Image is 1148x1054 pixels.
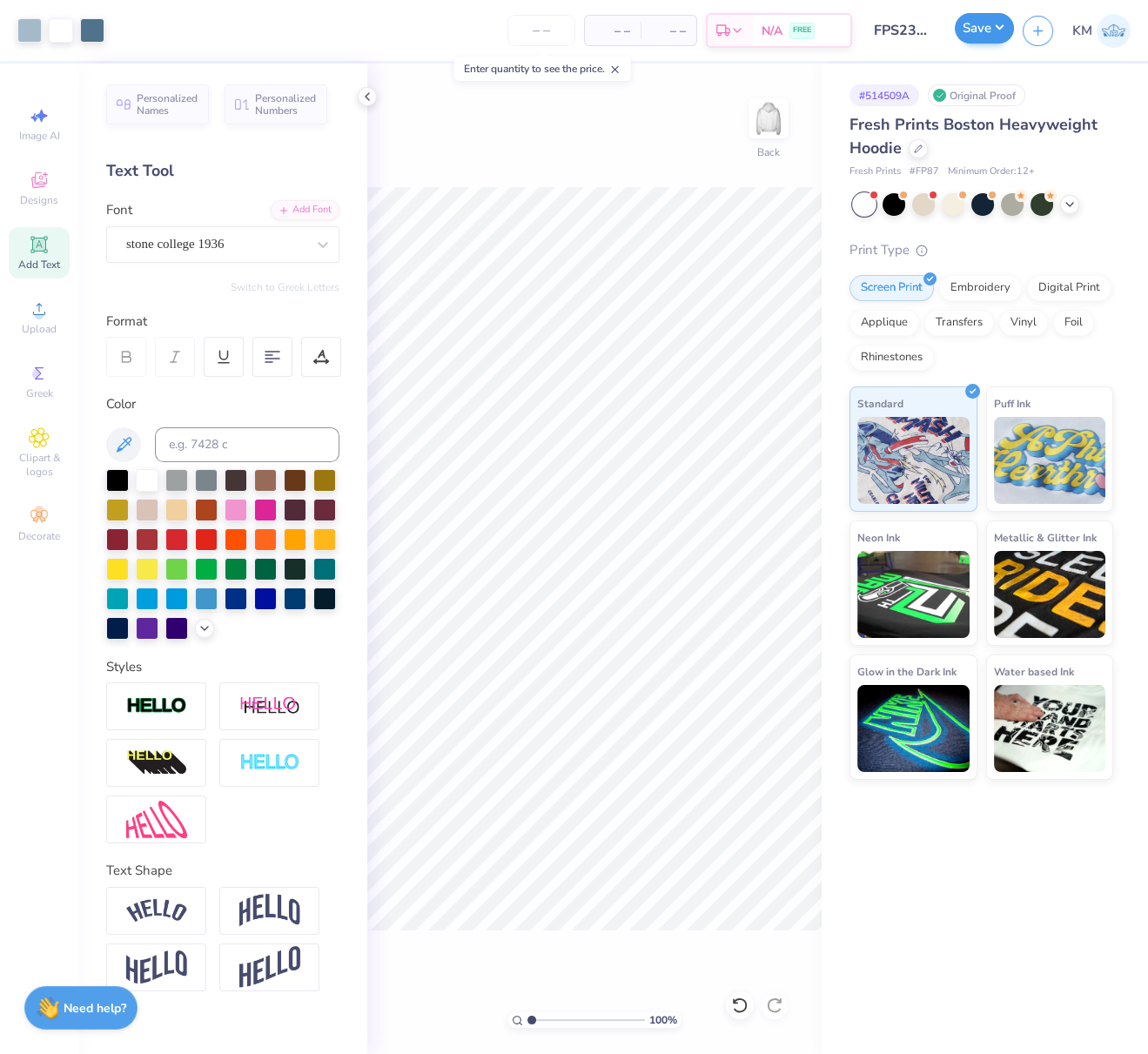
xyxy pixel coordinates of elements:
[857,662,957,681] span: Glow in the Dark Ink
[454,57,631,81] div: Enter quantity to see the price.
[849,240,1113,260] div: Print Type
[939,275,1022,301] div: Embroidery
[849,84,919,106] div: # 514509A
[910,164,939,179] span: # FP87
[1072,21,1092,41] span: KM
[239,894,300,927] img: Arch
[861,13,946,48] input: Untitled Design
[1097,14,1131,48] img: Katrina Mae Mijares
[106,861,339,881] div: Text Shape
[857,551,970,638] img: Neon Ink
[999,310,1048,336] div: Vinyl
[231,280,339,294] button: Switch to Greek Letters
[155,427,339,462] input: e.g. 7428 c
[106,159,339,183] div: Text Tool
[1053,310,1094,336] div: Foil
[955,13,1014,44] button: Save
[751,101,786,136] img: Back
[18,258,60,272] span: Add Text
[994,528,1097,547] span: Metallic & Glitter Ink
[849,114,1098,158] span: Fresh Prints Boston Heavyweight Hoodie
[994,417,1106,504] img: Puff Ink
[762,22,782,40] span: N/A
[857,528,900,547] span: Neon Ink
[106,394,339,414] div: Color
[651,22,686,40] span: – –
[18,529,60,543] span: Decorate
[271,200,339,220] div: Add Font
[948,164,1035,179] span: Minimum Order: 12 +
[239,753,300,773] img: Negative Space
[126,749,187,777] img: 3d Illusion
[19,129,60,143] span: Image AI
[757,144,780,160] div: Back
[849,345,934,371] div: Rhinestones
[928,84,1025,106] div: Original Proof
[239,695,300,717] img: Shadow
[22,322,57,336] span: Upload
[994,662,1074,681] span: Water based Ink
[994,394,1031,413] span: Puff Ink
[924,310,994,336] div: Transfers
[849,164,901,179] span: Fresh Prints
[649,1012,677,1028] span: 100 %
[9,451,70,479] span: Clipart & logos
[793,24,811,37] span: FREE
[137,92,198,117] span: Personalized Names
[849,310,919,336] div: Applique
[106,312,341,332] div: Format
[126,801,187,838] img: Free Distort
[857,417,970,504] img: Standard
[20,193,58,207] span: Designs
[857,685,970,772] img: Glow in the Dark Ink
[126,696,187,716] img: Stroke
[126,950,187,984] img: Flag
[595,22,630,40] span: – –
[106,657,339,677] div: Styles
[1072,14,1131,48] a: KM
[106,200,132,220] label: Font
[857,394,903,413] span: Standard
[994,551,1106,638] img: Metallic & Glitter Ink
[64,1000,126,1017] strong: Need help?
[239,946,300,989] img: Rise
[849,275,934,301] div: Screen Print
[1027,275,1111,301] div: Digital Print
[126,899,187,923] img: Arc
[994,685,1106,772] img: Water based Ink
[26,386,53,400] span: Greek
[255,92,317,117] span: Personalized Numbers
[507,15,575,46] input: – –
